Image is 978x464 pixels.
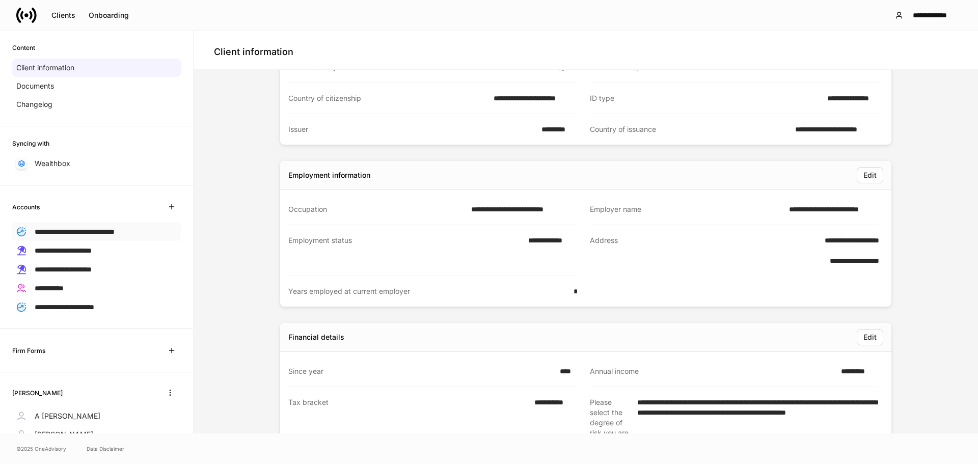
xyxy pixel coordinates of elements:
a: Data Disclaimer [87,445,124,453]
a: Changelog [12,95,181,114]
span: © 2025 OneAdvisory [16,445,66,453]
h6: Syncing with [12,139,49,148]
h6: Content [12,43,35,52]
button: Onboarding [82,7,135,23]
div: Since year [288,366,554,376]
div: Occupation [288,204,465,214]
p: Wealthbox [35,158,70,169]
h6: [PERSON_NAME] [12,388,63,398]
h6: Accounts [12,202,40,212]
div: Edit [863,334,877,341]
div: Country of citizenship [288,93,487,103]
div: Employment status [288,235,522,265]
div: Issuer [288,124,535,134]
p: [PERSON_NAME] [35,429,93,440]
div: Employer name [590,204,783,214]
button: Clients [45,7,82,23]
div: Onboarding [89,12,129,19]
div: Years employed at current employer [288,286,567,296]
button: Edit [857,329,883,345]
a: Client information [12,59,181,77]
h4: Client information [214,46,293,58]
div: ID type [590,93,821,103]
p: Documents [16,81,54,91]
div: Financial details [288,332,344,342]
div: Annual income [590,366,835,376]
h6: Firm Forms [12,346,45,356]
a: Documents [12,77,181,95]
p: Client information [16,63,74,73]
div: Clients [51,12,75,19]
div: Country of issuance [590,124,789,134]
div: Employment information [288,170,370,180]
button: Edit [857,167,883,183]
a: Wealthbox [12,154,181,173]
div: Edit [863,172,877,179]
a: A [PERSON_NAME] [12,407,181,425]
div: Address [590,235,796,266]
p: A [PERSON_NAME] [35,411,100,421]
a: [PERSON_NAME] [12,425,181,444]
p: Changelog [16,99,52,110]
